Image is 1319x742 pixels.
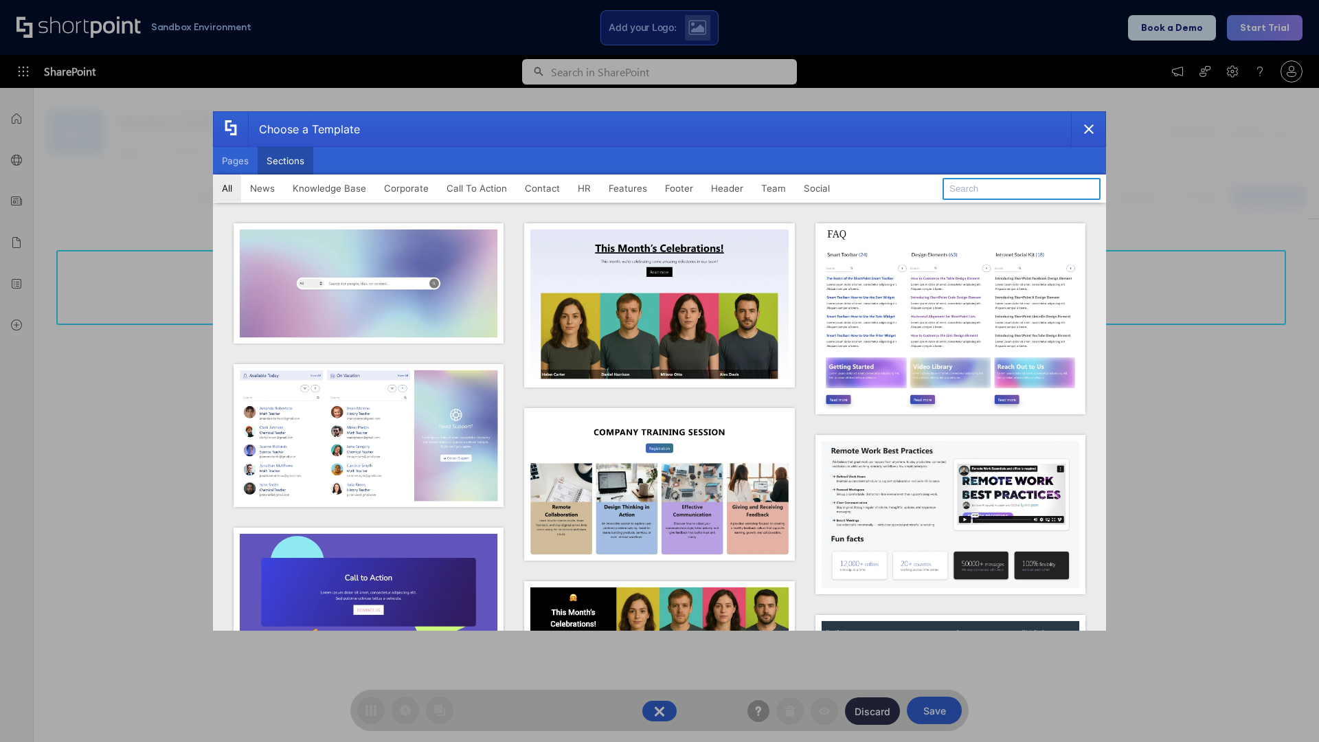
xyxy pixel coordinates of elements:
[213,147,258,175] button: Pages
[213,175,241,202] button: All
[375,175,438,202] button: Corporate
[943,178,1101,200] input: Search
[284,175,375,202] button: Knowledge Base
[248,112,360,146] div: Choose a Template
[702,175,752,202] button: Header
[438,175,516,202] button: Call To Action
[516,175,569,202] button: Contact
[752,175,795,202] button: Team
[241,175,284,202] button: News
[1250,676,1319,742] iframe: Chat Widget
[600,175,656,202] button: Features
[258,147,313,175] button: Sections
[213,111,1106,631] div: template selector
[569,175,600,202] button: HR
[656,175,702,202] button: Footer
[795,175,839,202] button: Social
